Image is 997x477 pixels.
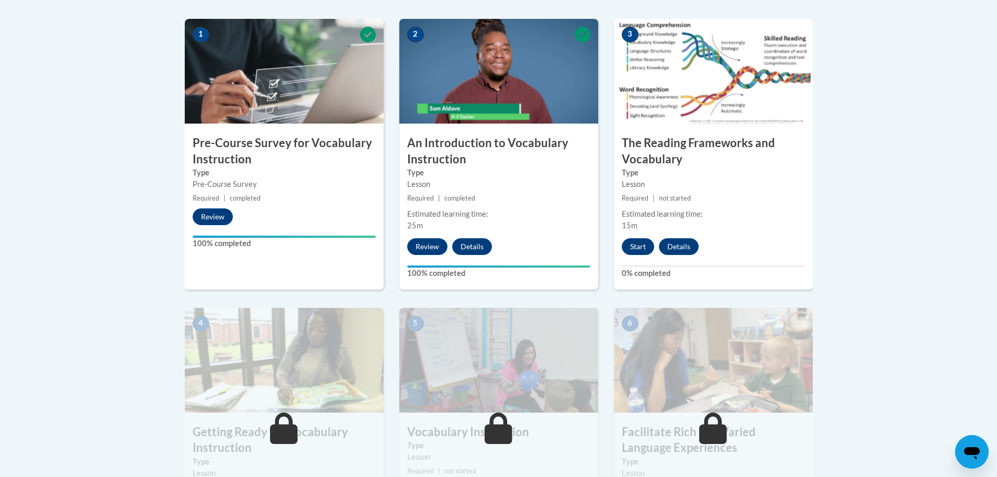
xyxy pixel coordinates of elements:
span: | [223,194,226,202]
label: 0% completed [622,268,805,279]
button: Details [659,238,699,255]
span: 1 [193,27,209,42]
img: Course Image [399,308,598,413]
h3: Getting Ready for Vocabulary Instruction [185,424,384,457]
button: Review [193,208,233,225]
span: Required [407,467,434,475]
img: Course Image [614,308,813,413]
button: Details [452,238,492,255]
div: Pre-Course Survey [193,179,376,190]
div: Your progress [193,236,376,238]
button: Start [622,238,654,255]
div: Lesson [407,179,590,190]
div: Your progress [407,265,590,268]
span: completed [230,194,261,202]
img: Course Image [185,308,384,413]
span: | [438,194,440,202]
span: 25m [407,221,423,230]
span: Required [407,194,434,202]
label: 100% completed [193,238,376,249]
span: 6 [622,316,638,331]
button: Review [407,238,447,255]
span: Required [622,194,648,202]
span: completed [444,194,475,202]
span: not started [444,467,476,475]
span: 2 [407,27,424,42]
span: 5 [407,316,424,331]
h3: Facilitate Rich and Varied Language Experiences [614,424,813,457]
label: Type [622,456,805,468]
span: | [653,194,655,202]
h3: Pre-Course Survey for Vocabulary Instruction [185,135,384,168]
h3: The Reading Frameworks and Vocabulary [614,135,813,168]
h3: Vocabulary Instruction [399,424,598,440]
img: Course Image [614,19,813,124]
div: Lesson [622,179,805,190]
div: Estimated learning time: [622,208,805,220]
span: 4 [193,316,209,331]
iframe: Button to launch messaging window [955,435,989,469]
h3: An Introduction to Vocabulary Instruction [399,135,598,168]
img: Course Image [399,19,598,124]
label: 100% completed [407,268,590,279]
span: | [438,467,440,475]
label: Type [193,456,376,468]
div: Estimated learning time: [407,208,590,220]
label: Type [407,167,590,179]
div: Lesson [407,451,590,463]
span: Required [193,194,219,202]
span: 15m [622,221,637,230]
span: 3 [622,27,638,42]
img: Course Image [185,19,384,124]
span: not started [659,194,691,202]
label: Type [407,440,590,451]
label: Type [622,167,805,179]
label: Type [193,167,376,179]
